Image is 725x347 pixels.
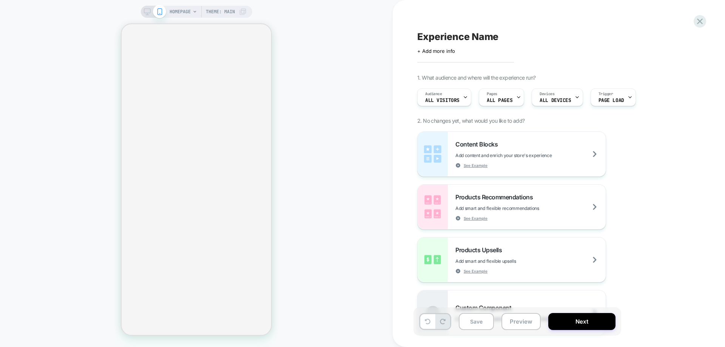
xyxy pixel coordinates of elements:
[487,91,497,97] span: Pages
[417,74,535,81] span: 1. What audience and where will the experience run?
[501,313,541,330] button: Preview
[417,48,455,54] span: + Add more info
[455,140,501,148] span: Content Blocks
[455,153,589,158] span: Add content and enrich your store's experience
[455,246,506,254] span: Products Upsells
[206,6,235,18] span: Theme: MAIN
[425,98,460,103] span: All Visitors
[455,205,577,211] span: Add smart and flexible recommendations
[464,268,487,274] span: See Example
[170,6,191,18] span: HOMEPAGE
[455,258,554,264] span: Add smart and flexible upsells
[464,216,487,221] span: See Example
[540,98,571,103] span: ALL DEVICES
[417,31,498,42] span: Experience Name
[417,117,524,124] span: 2. No changes yet, what would you like to add?
[487,98,512,103] span: ALL PAGES
[455,304,515,312] span: Custom Component
[425,91,442,97] span: Audience
[548,313,615,330] button: Next
[455,193,537,201] span: Products Recommendations
[540,91,554,97] span: Devices
[599,91,613,97] span: Trigger
[464,163,487,168] span: See Example
[459,313,494,330] button: Save
[599,98,624,103] span: Page Load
